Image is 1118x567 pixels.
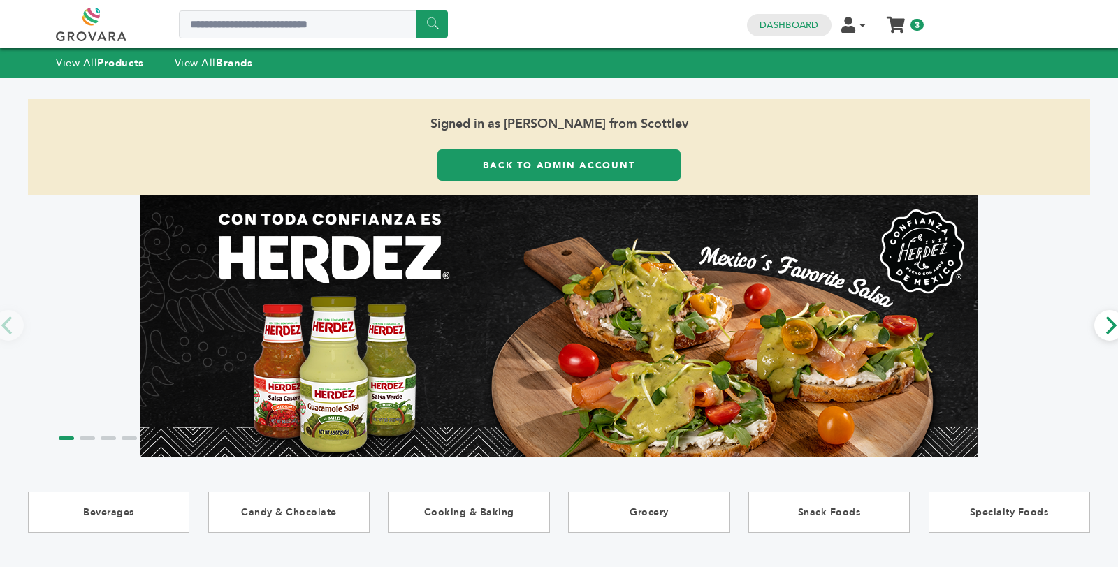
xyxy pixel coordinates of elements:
strong: Products [97,56,143,70]
a: Cooking & Baking [388,492,549,533]
span: Signed in as [PERSON_NAME] from Scottlev [28,99,1090,149]
a: View AllBrands [175,56,253,70]
li: Page dot 3 [101,436,116,440]
li: Page dot 2 [80,436,95,440]
input: Search a product or brand... [179,10,448,38]
img: Marketplace Top Banner 1 [140,195,978,457]
a: Beverages [28,492,189,533]
a: Dashboard [760,19,818,31]
a: View AllProducts [56,56,144,70]
strong: Brands [216,56,252,70]
li: Page dot 1 [59,436,74,440]
a: Specialty Foods [929,492,1090,533]
a: Grocery [568,492,729,533]
li: Page dot 4 [122,436,137,440]
a: Snack Foods [748,492,910,533]
a: Back to Admin Account [437,149,681,181]
span: 3 [910,19,924,31]
a: My Cart [888,13,904,27]
a: Candy & Chocolate [208,492,370,533]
